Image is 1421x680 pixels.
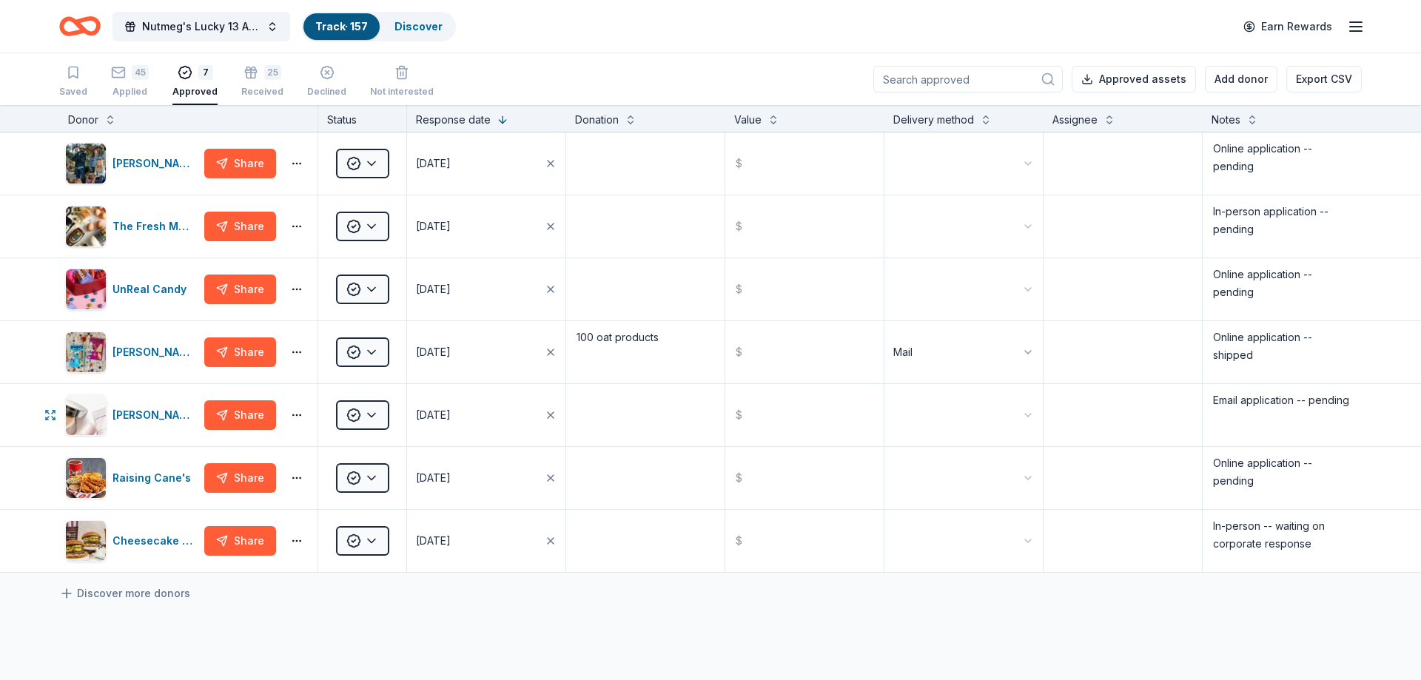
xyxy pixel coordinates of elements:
[394,20,443,33] a: Discover
[204,337,276,367] button: Share
[407,195,565,257] button: [DATE]
[65,520,198,562] button: Image for Cheesecake FactoryCheesecake Factory
[893,111,974,129] div: Delivery method
[204,463,276,493] button: Share
[1204,511,1360,570] textarea: In-person -- waiting on corporate response
[407,132,565,195] button: [DATE]
[1204,134,1360,193] textarea: Online application -- pending
[204,275,276,304] button: Share
[241,86,283,98] div: Received
[416,532,451,550] div: [DATE]
[59,9,101,44] a: Home
[416,111,491,129] div: Response date
[241,59,283,105] button: 25Received
[1234,13,1341,40] a: Earn Rewards
[407,384,565,446] button: [DATE]
[111,86,149,98] div: Applied
[66,206,106,246] img: Image for The Fresh Market
[416,343,451,361] div: [DATE]
[112,469,197,487] div: Raising Cane's
[318,105,407,132] div: Status
[65,331,198,373] button: Image for Bobo's Bakery[PERSON_NAME] Bakery
[65,269,198,310] button: Image for UnReal CandyUnReal Candy
[112,280,192,298] div: UnReal Candy
[66,521,106,561] img: Image for Cheesecake Factory
[172,86,218,98] div: Approved
[407,447,565,509] button: [DATE]
[65,206,198,247] button: Image for The Fresh MarketThe Fresh Market
[264,65,281,80] div: 25
[416,280,451,298] div: [DATE]
[65,457,198,499] button: Image for Raising Cane's Raising Cane's
[307,59,346,105] button: Declined
[68,111,98,129] div: Donor
[407,510,565,572] button: [DATE]
[575,111,619,129] div: Donation
[112,532,198,550] div: Cheesecake Factory
[111,59,149,105] button: 45Applied
[204,400,276,430] button: Share
[66,269,106,309] img: Image for UnReal Candy
[1052,111,1098,129] div: Assignee
[66,332,106,372] img: Image for Bobo's Bakery
[407,321,565,383] button: [DATE]
[307,86,346,98] div: Declined
[142,18,261,36] span: Nutmeg's Lucky 13 Anniversary Event
[204,212,276,241] button: Share
[59,86,87,98] div: Saved
[1204,448,1360,508] textarea: Online application -- pending
[416,218,451,235] div: [DATE]
[1286,66,1362,92] button: Export CSV
[66,458,106,498] img: Image for Raising Cane's
[370,86,434,98] div: Not interested
[416,469,451,487] div: [DATE]
[370,59,434,105] button: Not interested
[734,111,762,129] div: Value
[1072,66,1196,92] button: Approved assets
[59,585,190,602] a: Discover more donors
[407,258,565,320] button: [DATE]
[1204,323,1360,382] textarea: Online application -- shipped
[66,395,106,435] img: Image for Laura Mercier Cosmetics
[1204,197,1360,256] textarea: In-person application -- pending
[1204,386,1360,445] textarea: Email application -- pending
[112,155,198,172] div: [PERSON_NAME] Ranch
[112,218,198,235] div: The Fresh Market
[59,59,87,105] button: Saved
[416,155,451,172] div: [DATE]
[416,406,451,424] div: [DATE]
[873,66,1063,92] input: Search approved
[302,12,456,41] button: Track· 157Discover
[315,20,368,33] a: Track· 157
[1205,66,1277,92] button: Add donor
[112,406,198,424] div: [PERSON_NAME] Cosmetics
[1212,111,1240,129] div: Notes
[112,12,290,41] button: Nutmeg's Lucky 13 Anniversary Event
[65,143,198,184] button: Image for Kimes Ranch[PERSON_NAME] Ranch
[568,323,723,382] textarea: 100 oat products
[172,59,218,105] button: 7Approved
[204,149,276,178] button: Share
[65,394,198,436] button: Image for Laura Mercier Cosmetics[PERSON_NAME] Cosmetics
[204,526,276,556] button: Share
[112,343,198,361] div: [PERSON_NAME] Bakery
[1204,260,1360,319] textarea: Online application -- pending
[132,65,149,80] div: 45
[198,65,213,80] div: 7
[66,144,106,184] img: Image for Kimes Ranch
